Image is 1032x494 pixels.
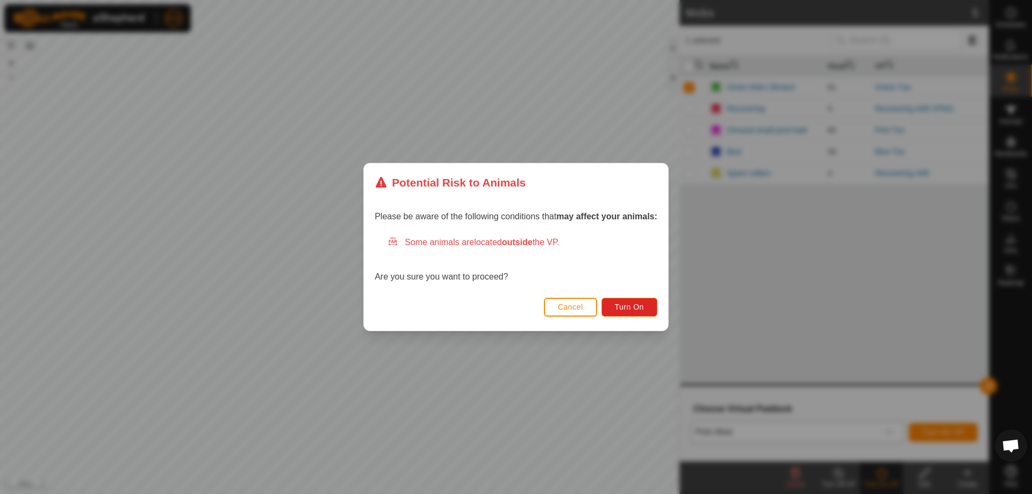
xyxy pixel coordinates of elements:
span: Cancel [558,303,583,311]
div: Some animals are [388,236,657,249]
button: Cancel [544,298,597,317]
strong: may affect your animals: [556,212,657,221]
span: located the VP. [474,238,560,247]
button: Turn On [601,298,657,317]
div: Open chat [995,429,1027,462]
strong: outside [502,238,533,247]
span: Please be aware of the following conditions that [375,212,657,221]
div: Are you sure you want to proceed? [375,236,657,283]
div: Potential Risk to Animals [375,174,526,191]
span: Turn On [615,303,644,311]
